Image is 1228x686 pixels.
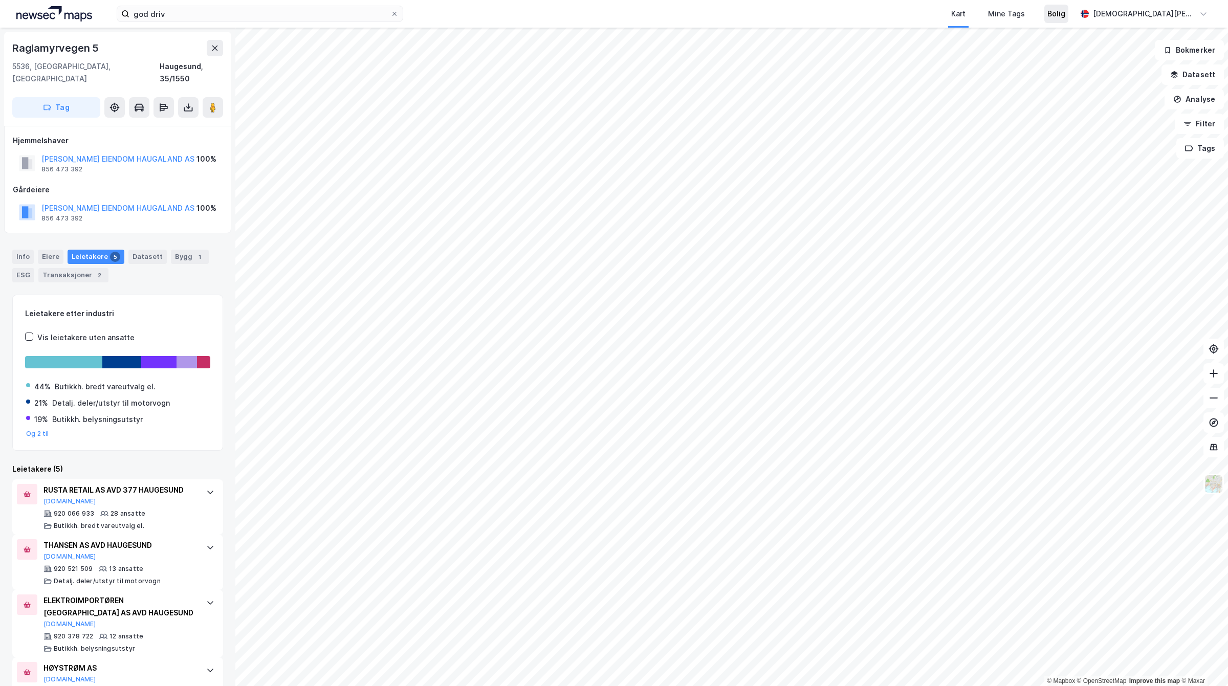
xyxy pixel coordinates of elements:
div: 920 066 933 [54,510,94,518]
div: 44% [34,381,51,393]
div: Mine Tags [988,8,1025,20]
div: Butikkh. bredt vareutvalg el. [54,522,144,530]
div: 28 ansatte [111,510,145,518]
div: Bygg [171,250,209,264]
a: OpenStreetMap [1077,677,1127,684]
div: 856 473 392 [41,165,82,173]
div: Leietakere (5) [12,463,223,475]
div: Butikkh. bredt vareutvalg el. [55,381,156,393]
div: Vis leietakere uten ansatte [37,331,135,344]
div: 100% [196,202,216,214]
div: Detalj. deler/utstyr til motorvogn [54,577,161,585]
div: Kart [951,8,966,20]
button: Tags [1176,138,1224,159]
input: Søk på adresse, matrikkel, gårdeiere, leietakere eller personer [129,6,390,21]
div: Eiere [38,250,63,264]
img: logo.a4113a55bc3d86da70a041830d287a7e.svg [16,6,92,21]
div: 21% [34,397,48,409]
div: 19% [34,413,48,426]
div: Info [12,250,34,264]
div: Detalj. deler/utstyr til motorvogn [52,397,170,409]
div: HØYSTRØM AS [43,662,196,674]
div: 856 473 392 [41,214,82,223]
div: ESG [12,268,34,282]
div: Datasett [128,250,167,264]
button: [DOMAIN_NAME] [43,552,96,561]
button: [DOMAIN_NAME] [43,497,96,505]
div: Bolig [1047,8,1065,20]
button: Filter [1175,114,1224,134]
button: [DOMAIN_NAME] [43,620,96,628]
div: Butikkh. belysningsutstyr [54,645,135,653]
div: [DEMOGRAPHIC_DATA][PERSON_NAME] [1093,8,1195,20]
div: 5 [110,252,120,262]
div: Leietakere [68,250,124,264]
a: Improve this map [1129,677,1180,684]
div: ELEKTROIMPORTØREN [GEOGRAPHIC_DATA] AS AVD HAUGESUND [43,594,196,619]
div: Hjemmelshaver [13,135,223,147]
div: RUSTA RETAIL AS AVD 377 HAUGESUND [43,484,196,496]
button: Bokmerker [1155,40,1224,60]
div: 13 ansatte [109,565,143,573]
div: Haugesund, 35/1550 [160,60,223,85]
div: 5536, [GEOGRAPHIC_DATA], [GEOGRAPHIC_DATA] [12,60,160,85]
div: 920 521 509 [54,565,93,573]
img: Z [1204,474,1223,494]
div: Raglamyrvegen 5 [12,40,101,56]
button: Tag [12,97,100,118]
div: 920 378 722 [54,632,93,640]
button: Analyse [1165,89,1224,109]
div: Gårdeiere [13,184,223,196]
a: Mapbox [1047,677,1075,684]
div: Leietakere etter industri [25,307,210,320]
div: 12 ansatte [109,632,143,640]
iframe: Chat Widget [1177,637,1228,686]
div: 2 [94,270,104,280]
div: Transaksjoner [38,268,108,282]
button: [DOMAIN_NAME] [43,675,96,683]
div: 1 [194,252,205,262]
button: Datasett [1161,64,1224,85]
button: Og 2 til [26,430,49,438]
div: 100% [196,153,216,165]
div: Butikkh. belysningsutstyr [52,413,143,426]
div: THANSEN AS AVD HAUGESUND [43,539,196,551]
